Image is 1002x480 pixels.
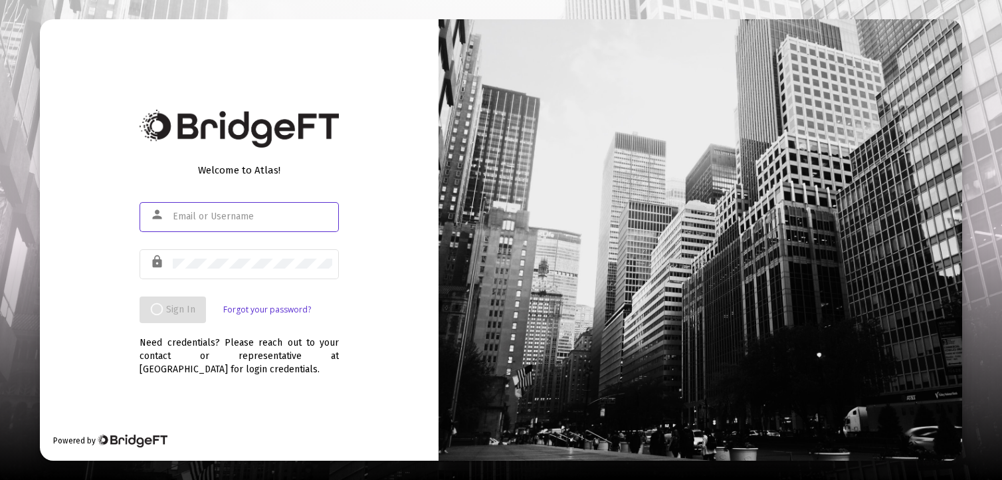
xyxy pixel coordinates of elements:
div: Powered by [53,434,167,447]
button: Sign In [140,297,206,323]
span: Sign In [150,304,195,315]
img: Bridge Financial Technology Logo [140,110,339,148]
div: Welcome to Atlas! [140,164,339,177]
mat-icon: lock [150,254,166,270]
input: Email or Username [173,211,332,222]
mat-icon: person [150,207,166,223]
a: Forgot your password? [223,303,311,316]
img: Bridge Financial Technology Logo [97,434,167,447]
div: Need credentials? Please reach out to your contact or representative at [GEOGRAPHIC_DATA] for log... [140,323,339,376]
